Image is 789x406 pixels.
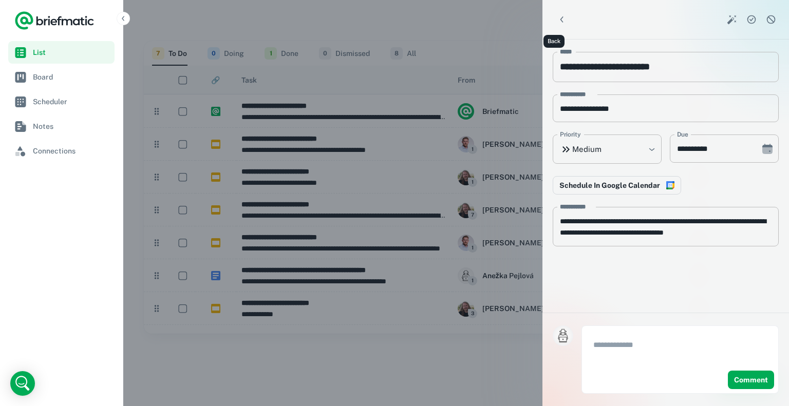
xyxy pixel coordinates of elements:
[728,371,774,389] button: Comment
[8,41,115,64] a: List
[553,325,573,346] img: Anežka Pejlová
[33,47,110,58] span: List
[33,121,110,132] span: Notes
[553,10,571,29] button: Back
[553,176,681,195] button: Connect to Google Calendar to reserve time in your schedule to complete this work
[744,12,759,27] button: Complete task
[14,10,95,31] a: Logo
[10,371,35,396] div: Open Intercom Messenger
[677,130,688,139] label: Due
[8,90,115,113] a: Scheduler
[542,40,789,313] div: scrollable content
[33,145,110,157] span: Connections
[560,130,581,139] label: Priority
[757,139,778,159] button: Choose date, selected date is Oct 16, 2025
[724,12,740,27] button: Smart Action
[8,140,115,162] a: Connections
[8,66,115,88] a: Board
[33,71,110,83] span: Board
[8,115,115,138] a: Notes
[33,96,110,107] span: Scheduler
[553,134,662,164] div: Medium
[763,12,779,27] button: Dismiss task
[543,35,565,48] div: Back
